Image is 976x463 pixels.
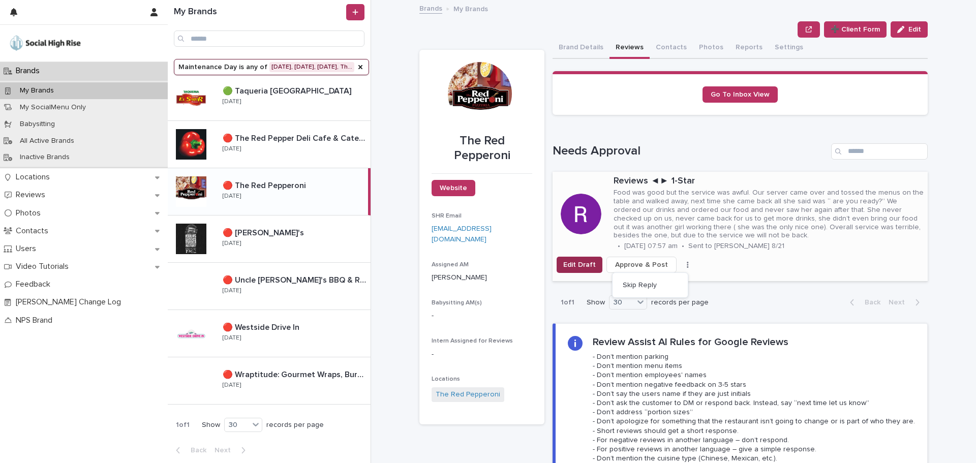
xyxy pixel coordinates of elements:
p: 🔴 Westside Drive In [223,321,301,332]
button: ➕ Client Form [824,21,887,38]
a: 🔴 [PERSON_NAME]'s🔴 [PERSON_NAME]'s [DATE] [168,215,371,263]
p: • [618,242,620,251]
p: The Red Pepperoni [432,134,532,163]
p: 1 of 1 [553,290,583,315]
span: Edit [908,26,921,33]
p: 🔴 The Red Pepperoni [223,179,308,191]
p: [DATE] [223,382,241,389]
p: [DATE] [223,98,241,105]
a: The Red Pepperoni [436,389,500,400]
p: Sent to [PERSON_NAME] 8/21 [688,242,784,251]
a: 🔴 Uncle [PERSON_NAME]'s BBQ & Ribhouse🔴 Uncle [PERSON_NAME]'s BBQ & Ribhouse [DATE] [168,263,371,310]
p: Reviews ◄► 1-Star [614,176,924,187]
button: Edit [891,21,928,38]
button: Contacts [650,38,693,59]
a: 🔴 The Red Pepper Deli Cafe & Catering🔴 The Red Pepper Deli Cafe & Catering [DATE] [168,121,371,168]
span: SHR Email [432,213,462,219]
span: Next [215,447,237,454]
p: - [432,311,532,321]
a: 🔴 Wraptitude: Gourmet Wraps, Burgers & Beers🔴 Wraptitude: Gourmet Wraps, Burgers & Beers [DATE] [168,357,371,405]
p: records per page [266,421,324,429]
p: records per page [651,298,709,307]
h1: Needs Approval [553,144,827,159]
span: Babysitting AM(s) [432,300,482,306]
a: 🔴 Westside Drive In🔴 Westside Drive In [DATE] [168,310,371,357]
p: Locations [12,172,58,182]
span: Website [440,184,467,192]
span: Locations [432,376,460,382]
p: [DATE] [223,145,241,152]
p: [PERSON_NAME] Change Log [12,297,129,307]
span: Skip Reply [623,280,657,290]
button: Next [210,446,254,455]
span: Back [859,299,880,306]
h1: My Brands [174,7,344,18]
span: ➕ Client Form [831,24,880,35]
p: [DATE] [223,193,241,200]
p: All Active Brands [12,137,82,145]
p: My SocialMenu Only [12,103,94,112]
button: Photos [693,38,729,59]
a: 🟢 Taqueria [GEOGRAPHIC_DATA]🟢 Taqueria [GEOGRAPHIC_DATA] [DATE] [168,74,371,121]
span: Next [889,299,911,306]
button: Reviews [609,38,650,59]
span: Assigned AM [432,262,469,268]
p: [DATE] [223,334,241,342]
a: [EMAIL_ADDRESS][DOMAIN_NAME] [432,225,492,243]
div: 30 [609,297,634,308]
p: • [682,242,684,251]
p: Babysitting [12,120,63,129]
p: Brands [12,66,48,76]
span: Edit Draft [563,260,596,270]
p: Show [587,298,605,307]
p: [DATE] [223,240,241,247]
p: Contacts [12,226,56,236]
button: Reports [729,38,769,59]
a: Reviews ◄► 1-StarFood was good but the service was awful. Our server came over and tossed the men... [553,172,928,282]
p: 🔴 Wraptitude: Gourmet Wraps, Burgers & Beers [223,368,369,380]
div: 30 [225,420,249,430]
p: 🟢 Taqueria [GEOGRAPHIC_DATA] [223,84,353,96]
p: Inactive Brands [12,153,78,162]
p: Feedback [12,280,58,289]
p: 🔴 [PERSON_NAME]'s [223,226,306,238]
p: NPS Brand [12,316,60,325]
p: Food was good but the service was awful. Our server came over and tossed the menus on the table a... [614,189,924,240]
a: Go To Inbox View [703,86,778,103]
img: o5DnuTxEQV6sW9jFYBBf [8,33,82,53]
p: Video Tutorials [12,262,77,271]
span: Intern Assigned for Reviews [432,338,513,344]
p: My Brands [453,3,488,14]
p: - [432,349,532,360]
button: Approve & Post [606,257,677,273]
button: Maintenance Day [174,59,369,75]
p: Users [12,244,44,254]
p: 🔴 Uncle [PERSON_NAME]'s BBQ & Ribhouse [223,273,369,285]
p: 🔴 The Red Pepper Deli Cafe & Catering [223,132,369,143]
p: 1 of 1 [168,413,198,438]
p: Photos [12,208,49,218]
button: Edit Draft [557,257,602,273]
span: Back [185,447,206,454]
button: Settings [769,38,809,59]
a: 🔴 The Red Pepperoni🔴 The Red Pepperoni [DATE] [168,168,371,215]
input: Search [831,143,928,160]
a: Website [432,180,475,196]
p: [DATE] 07:57 am [624,242,678,251]
a: Brands [419,2,442,14]
p: [PERSON_NAME] [432,272,532,283]
span: Approve & Post [615,260,668,270]
button: Next [884,298,928,307]
button: Back [842,298,884,307]
p: Reviews [12,190,53,200]
p: My Brands [12,86,62,95]
h2: Review Assist AI Rules for Google Reviews [593,336,788,348]
button: Brand Details [553,38,609,59]
button: Back [168,446,210,455]
p: Show [202,421,220,429]
input: Search [174,30,364,47]
p: [DATE] [223,287,241,294]
span: Go To Inbox View [711,91,770,98]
